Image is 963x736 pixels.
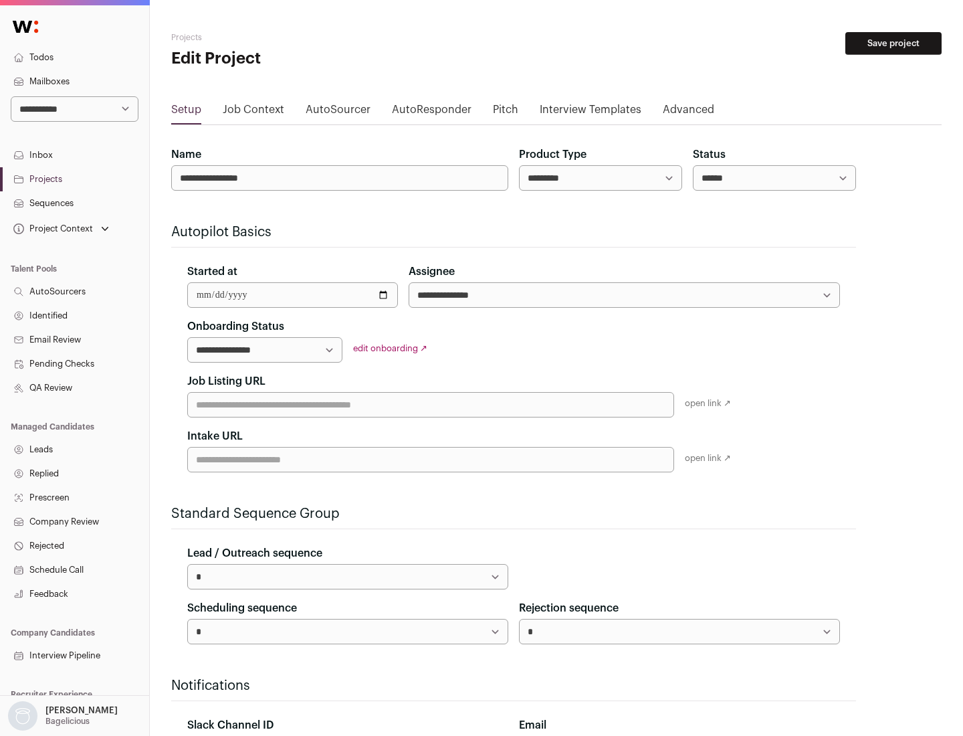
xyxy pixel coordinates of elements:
[171,48,428,70] h1: Edit Project
[5,701,120,731] button: Open dropdown
[187,717,274,733] label: Slack Channel ID
[11,219,112,238] button: Open dropdown
[171,147,201,163] label: Name
[306,102,370,123] a: AutoSourcer
[493,102,518,123] a: Pitch
[409,264,455,280] label: Assignee
[171,102,201,123] a: Setup
[519,600,619,616] label: Rejection sequence
[540,102,641,123] a: Interview Templates
[171,223,856,242] h2: Autopilot Basics
[171,676,856,695] h2: Notifications
[171,504,856,523] h2: Standard Sequence Group
[187,428,243,444] label: Intake URL
[845,32,942,55] button: Save project
[663,102,714,123] a: Advanced
[5,13,45,40] img: Wellfound
[187,373,265,389] label: Job Listing URL
[353,344,427,353] a: edit onboarding ↗
[187,545,322,561] label: Lead / Outreach sequence
[187,600,297,616] label: Scheduling sequence
[519,147,586,163] label: Product Type
[187,264,237,280] label: Started at
[392,102,471,123] a: AutoResponder
[11,223,93,234] div: Project Context
[223,102,284,123] a: Job Context
[45,716,90,727] p: Bagelicious
[8,701,37,731] img: nopic.png
[693,147,726,163] label: Status
[171,32,428,43] h2: Projects
[519,717,840,733] div: Email
[187,318,284,335] label: Onboarding Status
[45,705,118,716] p: [PERSON_NAME]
